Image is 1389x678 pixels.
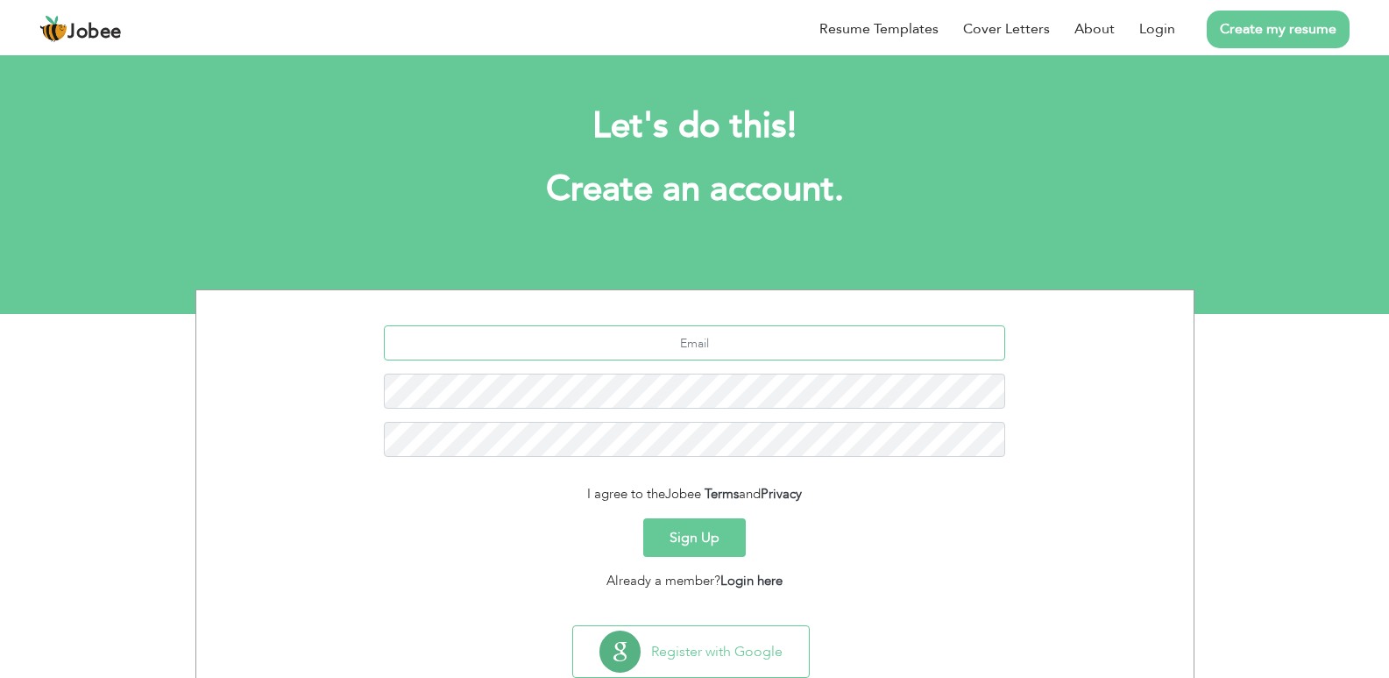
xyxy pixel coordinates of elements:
span: Jobee [67,23,122,42]
a: Login here [720,572,783,589]
div: Already a member? [209,571,1180,591]
a: Privacy [761,485,802,503]
a: Login [1139,18,1175,39]
a: Create my resume [1207,11,1350,48]
button: Sign Up [643,518,746,557]
input: Email [384,325,1005,360]
a: About [1074,18,1115,39]
a: Cover Letters [963,18,1050,39]
a: Terms [705,485,739,503]
a: Resume Templates [819,18,939,39]
h2: Let's do this! [222,103,1168,149]
h1: Create an account. [222,167,1168,212]
span: Jobee [665,485,701,503]
div: I agree to the and [209,484,1180,504]
img: jobee.io [39,15,67,43]
button: Register with Google [573,626,809,677]
a: Jobee [39,15,122,43]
